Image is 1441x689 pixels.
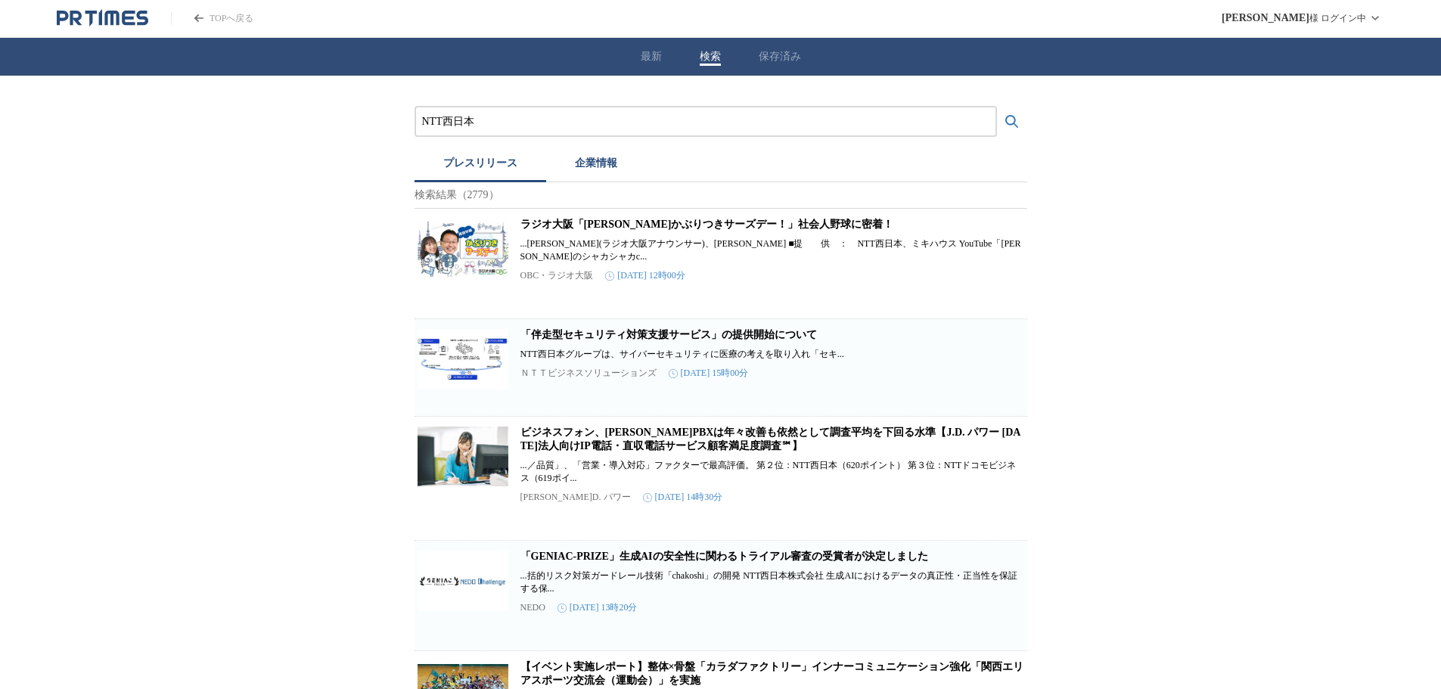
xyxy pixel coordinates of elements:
[418,328,508,389] img: 「伴走型セキュリティ対策支援サービス」の提供開始について
[700,50,721,64] button: 検索
[520,269,594,282] p: OBC・ラジオ大阪
[422,113,989,130] input: プレスリリースおよび企業を検索する
[641,50,662,64] button: 最新
[520,570,1024,595] p: ...括的リスク対策ガードレール技術「chakoshi」の開発 NTT西日本株式会社 生成AIにおけるデータの真正性・正当性を保証する保...
[669,367,749,380] time: [DATE] 15時00分
[1222,12,1309,24] span: [PERSON_NAME]
[997,107,1027,137] button: 検索する
[759,50,801,64] button: 保存済み
[605,269,685,282] time: [DATE] 12時00分
[418,550,508,610] img: 「GENIAC-PRIZE」生成AIの安全性に関わるトライアル審査の受賞者が決定しました
[415,182,1027,209] p: 検索結果（2779）
[171,12,253,25] a: PR TIMESのトップページはこちら
[546,149,646,182] button: 企業情報
[520,491,631,504] p: [PERSON_NAME]D. パワー
[520,551,928,562] a: 「GENIAC-PRIZE」生成AIの安全性に関わるトライアル審査の受賞者が決定しました
[557,601,638,614] time: [DATE] 13時20分
[520,219,894,230] a: ラジオ大阪「[PERSON_NAME]かぶりつきサーズデー！」社会人野球に密着！
[520,348,1024,361] p: NTT西日本グループは、サイバーセキュリティに医療の考えを取り入れ「セキ...
[520,367,657,380] p: ＮＴＴビジネスソリューションズ
[520,459,1024,485] p: ...／品質」、「営業・導入対応」ファクターで最高評価。 第２位：NTT西日本（620ポイント） 第３位：NTTドコモビジネス（619ポイ...
[418,218,508,278] img: ラジオ大阪「原田年晴かぶりつきサーズデー！」社会人野球に密着！
[57,9,148,27] a: PR TIMESのトップページはこちら
[520,427,1021,452] a: ビジネスフォン、[PERSON_NAME]PBXは年々改善も依然として調査平均を下回る水準【J.D. パワー [DATE]法人向けIP電話・直収電話サービス顧客満足度調査℠】
[520,329,817,340] a: 「伴走型セキュリティ対策支援サービス」の提供開始について
[418,426,508,486] img: ビジネスフォン、クラウドPBXは年々改善も依然として調査平均を下回る水準【J.D. パワー 2025年法人向けIP電話・直収電話サービス顧客満足度調査℠】
[643,491,723,504] time: [DATE] 14時30分
[415,149,546,182] button: プレスリリース
[520,237,1024,263] p: ...[PERSON_NAME](ラジオ大阪アナウンサー)、[PERSON_NAME] ■提 供 ： NTT西日本、ミキハウス YouTube「[PERSON_NAME]のシャカシャカc...
[520,602,545,613] p: NEDO
[520,661,1024,686] a: 【イベント実施レポート】整体×骨盤「カラダファクトリー」インナーコミュニケーション強化「関西エリアスポーツ交流会（運動会）」を実施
